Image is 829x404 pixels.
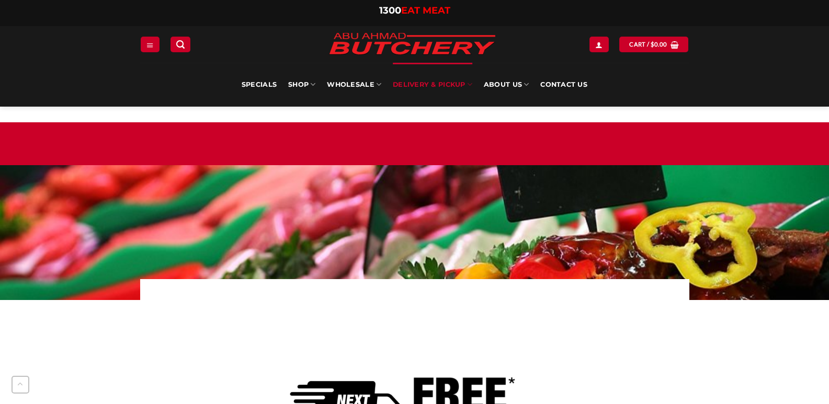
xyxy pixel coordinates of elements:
button: Go to top [12,376,29,394]
a: About Us [484,63,529,107]
a: SHOP [288,63,315,107]
a: Wholesale [327,63,381,107]
a: Login [589,37,608,52]
span: EAT MEAT [401,5,450,16]
span: $ [651,40,654,49]
span: Cart / [629,40,667,49]
a: Specials [242,63,277,107]
a: Contact Us [540,63,587,107]
a: Search [171,37,190,52]
a: View cart [619,37,688,52]
a: Delivery & Pickup [393,63,472,107]
a: Menu [141,37,160,52]
bdi: 0.00 [651,41,667,48]
span: 1300 [379,5,401,16]
a: 1300EAT MEAT [379,5,450,16]
img: Abu Ahmad Butchery [321,26,504,63]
